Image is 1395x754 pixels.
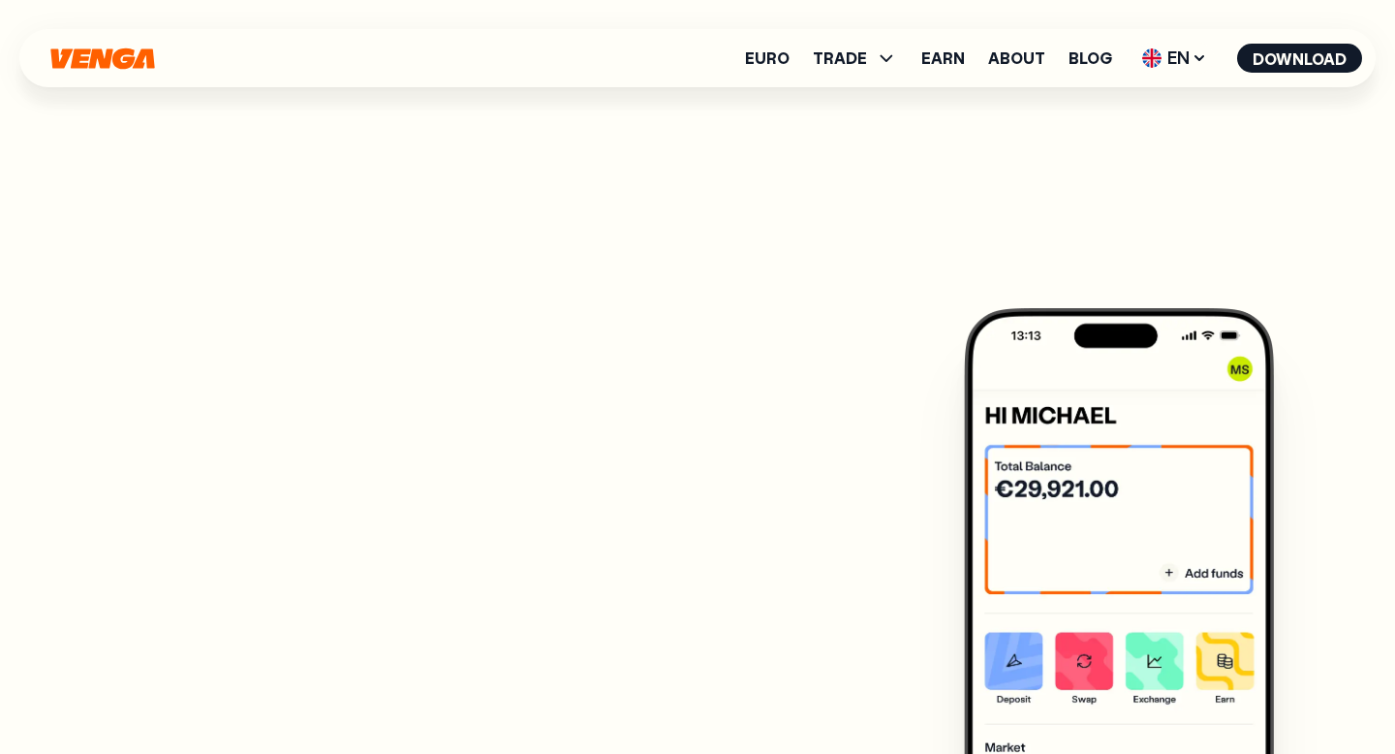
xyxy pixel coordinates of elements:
span: TRADE [813,47,898,70]
span: TRADE [813,50,867,66]
img: flag-uk [1142,48,1162,68]
a: Euro [745,50,790,66]
svg: Home [48,47,157,70]
span: EN [1135,43,1214,74]
a: About [988,50,1045,66]
a: Earn [921,50,965,66]
a: Blog [1069,50,1112,66]
button: Download [1237,44,1362,73]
